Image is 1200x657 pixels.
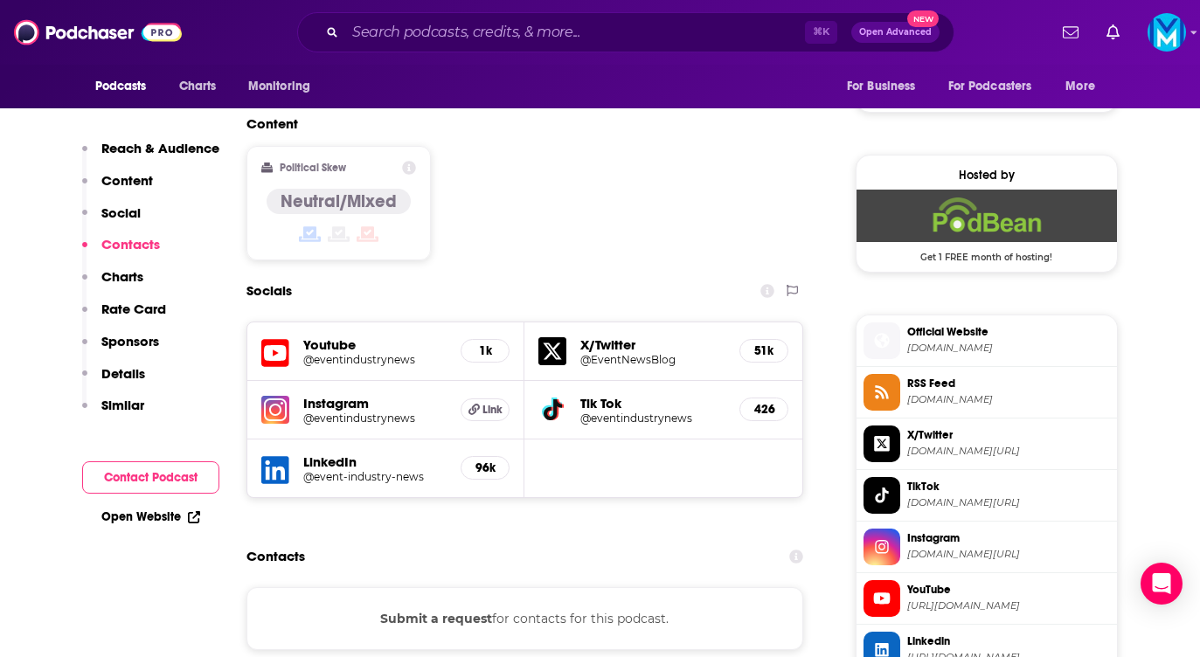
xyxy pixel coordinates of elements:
[1056,17,1086,47] a: Show notifications dropdown
[236,70,333,103] button: open menu
[1148,13,1186,52] span: Logged in as katepacholek
[1148,13,1186,52] button: Show profile menu
[864,322,1110,359] a: Official Website[DOMAIN_NAME]
[297,12,954,52] div: Search podcasts, credits, & more...
[864,529,1110,565] a: Instagram[DOMAIN_NAME][URL]
[475,460,495,475] h5: 96k
[82,172,153,204] button: Content
[281,190,397,212] h4: Neutral/Mixed
[907,393,1110,406] span: feed.podbean.com
[246,115,790,132] h2: Content
[580,395,725,411] h5: Tik Tok
[948,74,1032,99] span: For Podcasters
[82,397,144,429] button: Similar
[101,301,166,317] p: Rate Card
[1148,13,1186,52] img: User Profile
[303,395,447,411] h5: Instagram
[101,204,141,221] p: Social
[754,343,773,358] h5: 51k
[380,609,492,628] button: Submit a request
[101,333,159,349] p: Sponsors
[82,236,160,268] button: Contacts
[303,353,447,366] a: @eventindustrynews
[101,365,145,382] p: Details
[1141,563,1183,605] div: Open Intercom Messenger
[14,16,182,49] img: Podchaser - Follow, Share and Rate Podcasts
[82,461,219,494] button: Contact Podcast
[101,236,160,252] p: Contacts
[303,411,447,425] a: @eventindustrynews
[168,70,227,103] a: Charts
[864,425,1110,462] a: X/Twitter[DOMAIN_NAME][URL]
[82,204,141,237] button: Social
[280,162,346,174] h2: Political Skew
[248,74,310,99] span: Monitoring
[580,353,725,366] a: @EventNewsBlog
[101,397,144,413] p: Similar
[580,411,725,425] a: @eventindustrynews
[303,453,447,470] h5: LinkedIn
[82,268,143,301] button: Charts
[835,70,938,103] button: open menu
[475,343,495,358] h5: 1k
[907,479,1110,494] span: TikTok
[907,376,1110,391] span: RSS Feed
[937,70,1058,103] button: open menu
[907,10,939,27] span: New
[864,477,1110,514] a: TikTok[DOMAIN_NAME][URL]
[907,582,1110,598] span: YouTube
[83,70,170,103] button: open menu
[1053,70,1117,103] button: open menu
[907,445,1110,458] span: twitter.com/EventNewsBlog
[1065,74,1095,99] span: More
[246,540,305,573] h2: Contacts
[907,342,1110,355] span: eventindustrynews.podbean.com
[580,336,725,353] h5: X/Twitter
[857,190,1117,261] a: Podbean Deal: Get 1 FREE month of hosting!
[461,398,510,421] a: Link
[907,530,1110,546] span: Instagram
[907,633,1110,649] span: Linkedin
[345,18,805,46] input: Search podcasts, credits, & more...
[907,427,1110,443] span: X/Twitter
[95,74,147,99] span: Podcasts
[101,172,153,189] p: Content
[907,599,1110,612] span: https://www.youtube.com/@eventindustrynews
[303,336,447,353] h5: Youtube
[261,396,289,424] img: iconImage
[864,580,1110,617] a: YouTube[URL][DOMAIN_NAME]
[857,242,1117,263] span: Get 1 FREE month of hosting!
[1099,17,1127,47] a: Show notifications dropdown
[847,74,916,99] span: For Business
[864,374,1110,411] a: RSS Feed[DOMAIN_NAME]
[179,74,217,99] span: Charts
[101,268,143,285] p: Charts
[82,365,145,398] button: Details
[82,140,219,172] button: Reach & Audience
[907,548,1110,561] span: instagram.com/eventindustrynews
[82,333,159,365] button: Sponsors
[859,28,932,37] span: Open Advanced
[101,509,200,524] a: Open Website
[482,403,503,417] span: Link
[857,168,1117,183] div: Hosted by
[851,22,940,43] button: Open AdvancedNew
[754,402,773,417] h5: 426
[805,21,837,44] span: ⌘ K
[303,470,447,483] a: @event-industry-news
[907,324,1110,340] span: Official Website
[246,274,292,308] h2: Socials
[857,190,1117,242] img: Podbean Deal: Get 1 FREE month of hosting!
[246,587,804,650] div: for contacts for this podcast.
[82,301,166,333] button: Rate Card
[101,140,219,156] p: Reach & Audience
[907,496,1110,509] span: tiktok.com/@eventindustrynews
